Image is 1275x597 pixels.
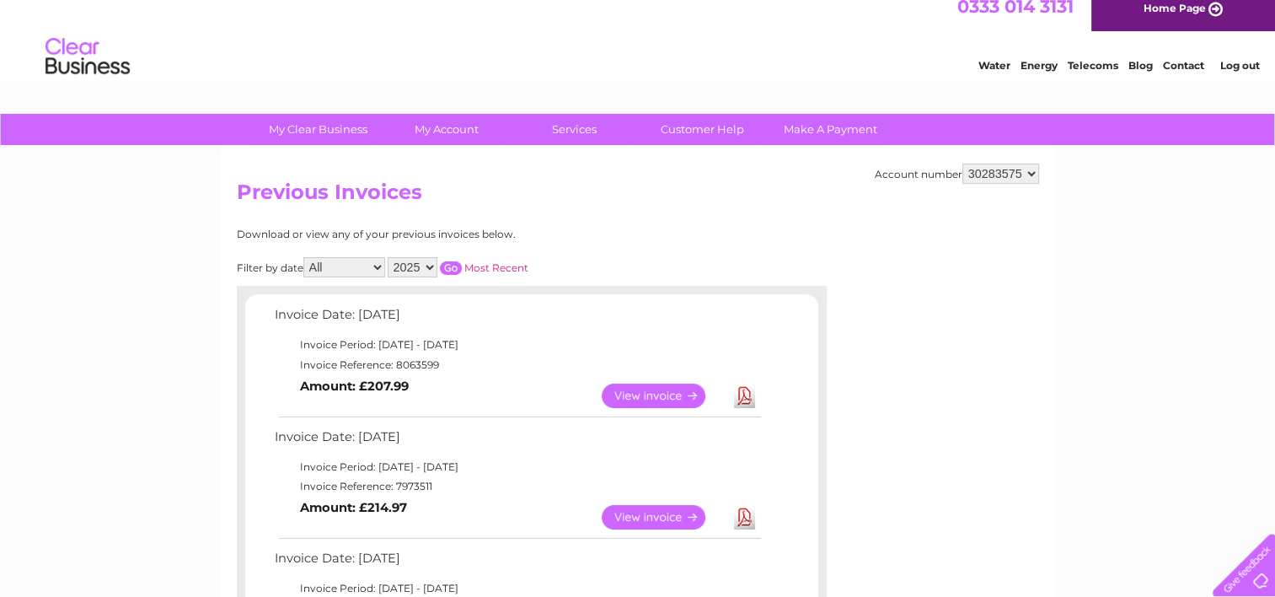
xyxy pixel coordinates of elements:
[377,114,516,145] a: My Account
[978,72,1010,84] a: Water
[875,164,1039,184] div: Account number
[300,379,409,394] b: Amount: £207.99
[761,114,900,145] a: Make A Payment
[1068,72,1118,84] a: Telecoms
[237,229,679,240] div: Download or view any of your previous invoices below.
[271,457,763,477] td: Invoice Period: [DATE] - [DATE]
[271,547,763,578] td: Invoice Date: [DATE]
[249,114,388,145] a: My Clear Business
[1128,72,1153,84] a: Blog
[1219,72,1259,84] a: Log out
[240,9,1037,82] div: Clear Business is a trading name of Verastar Limited (registered in [GEOGRAPHIC_DATA] No. 3667643...
[237,257,679,277] div: Filter by date
[271,355,763,375] td: Invoice Reference: 8063599
[633,114,772,145] a: Customer Help
[271,304,763,335] td: Invoice Date: [DATE]
[464,261,528,274] a: Most Recent
[271,476,763,497] td: Invoice Reference: 7973511
[602,505,726,530] a: View
[237,180,1039,212] h2: Previous Invoices
[734,384,755,408] a: Download
[602,384,726,408] a: View
[271,335,763,355] td: Invoice Period: [DATE] - [DATE]
[300,500,407,515] b: Amount: £214.97
[1163,72,1204,84] a: Contact
[45,44,131,95] img: logo.png
[271,426,763,457] td: Invoice Date: [DATE]
[957,8,1074,30] a: 0333 014 3131
[1021,72,1058,84] a: Energy
[734,505,755,530] a: Download
[505,114,644,145] a: Services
